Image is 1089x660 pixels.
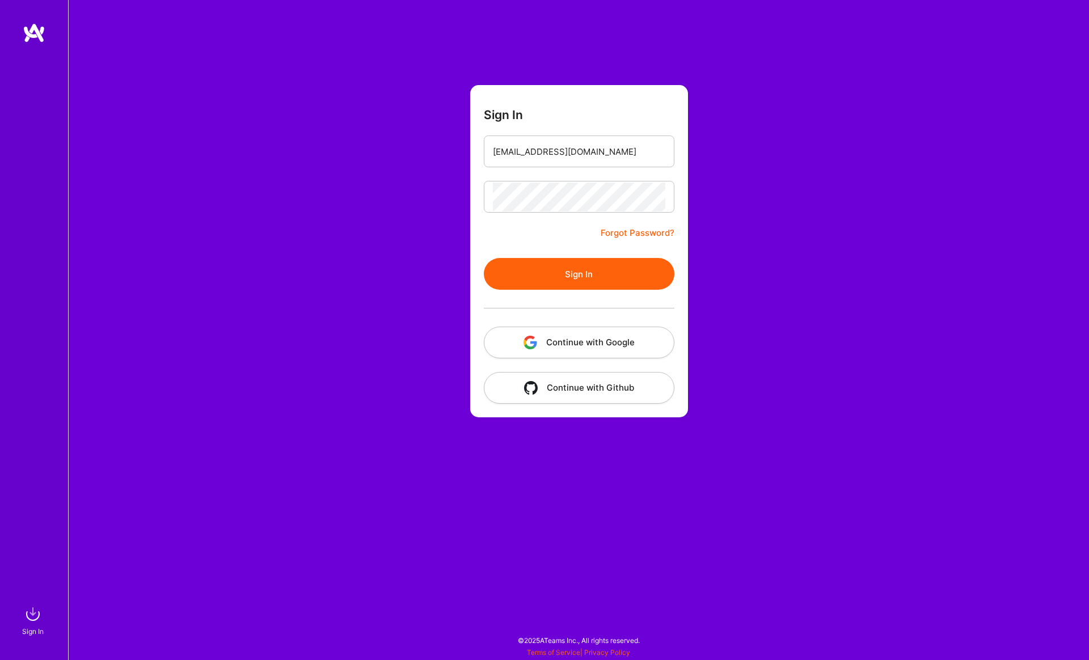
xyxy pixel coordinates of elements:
div: Sign In [22,625,44,637]
a: Forgot Password? [601,226,674,240]
button: Continue with Google [484,327,674,358]
img: logo [23,23,45,43]
img: sign in [22,603,44,625]
button: Continue with Github [484,372,674,404]
a: Privacy Policy [584,648,630,657]
span: | [527,648,630,657]
a: sign inSign In [24,603,44,637]
input: Email... [493,137,665,166]
div: © 2025 ATeams Inc., All rights reserved. [68,626,1089,654]
h3: Sign In [484,108,523,122]
img: icon [524,381,538,395]
img: icon [524,336,537,349]
button: Sign In [484,258,674,290]
a: Terms of Service [527,648,580,657]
